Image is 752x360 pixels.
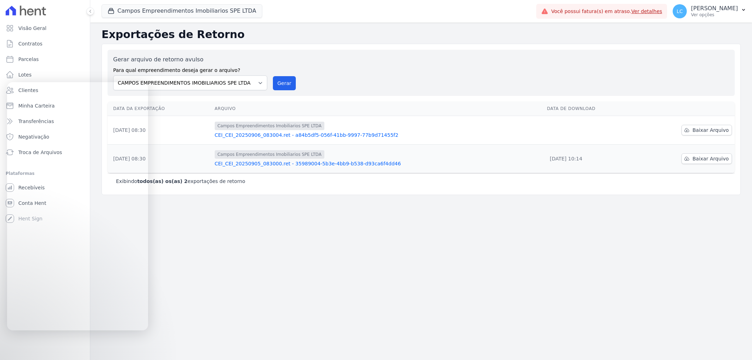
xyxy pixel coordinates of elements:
[692,127,729,134] span: Baixar Arquivo
[544,102,638,116] th: Data de Download
[3,114,87,128] a: Transferências
[3,21,87,35] a: Visão Geral
[215,132,542,139] a: CEI_CEI_20250906_083004.ret - a84b5df5-056f-41bb-9997-77b9d71455f2
[102,28,741,41] h2: Exportações de Retorno
[3,83,87,97] a: Clientes
[3,196,87,210] a: Conta Hent
[667,1,752,21] button: LC [PERSON_NAME] Ver opções
[113,64,267,74] label: Para qual empreendimento deseja gerar o arquivo?
[691,5,738,12] p: [PERSON_NAME]
[108,116,212,145] td: [DATE] 08:30
[18,40,42,47] span: Contratos
[3,130,87,144] a: Negativação
[691,12,738,18] p: Ver opções
[3,52,87,66] a: Parcelas
[212,102,544,116] th: Arquivo
[7,82,148,330] iframe: Intercom live chat
[215,150,324,159] span: Campos Empreendimentos Imobiliarios SPE LTDA
[102,4,262,18] button: Campos Empreendimentos Imobiliarios SPE LTDA
[113,55,267,64] label: Gerar arquivo de retorno avulso
[631,8,662,14] a: Ver detalhes
[215,160,542,167] a: CEI_CEI_20250905_083000.ret - 35989004-5b3e-4bb9-b538-d93ca6f4dd46
[18,25,47,32] span: Visão Geral
[108,145,212,173] td: [DATE] 08:30
[692,155,729,162] span: Baixar Arquivo
[3,181,87,195] a: Recebíveis
[3,99,87,113] a: Minha Carteira
[677,9,683,14] span: LC
[273,76,296,90] button: Gerar
[3,145,87,159] a: Troca de Arquivos
[681,125,732,135] a: Baixar Arquivo
[551,8,662,15] span: Você possui fatura(s) em atraso.
[544,145,638,173] td: [DATE] 10:14
[18,71,32,78] span: Lotes
[137,178,188,184] b: todos(as) os(as) 2
[7,336,24,353] iframe: Intercom live chat
[108,102,212,116] th: Data da Exportação
[6,169,84,178] div: Plataformas
[116,178,245,185] p: Exibindo exportações de retorno
[18,56,39,63] span: Parcelas
[215,122,324,130] span: Campos Empreendimentos Imobiliarios SPE LTDA
[3,37,87,51] a: Contratos
[3,68,87,82] a: Lotes
[681,153,732,164] a: Baixar Arquivo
